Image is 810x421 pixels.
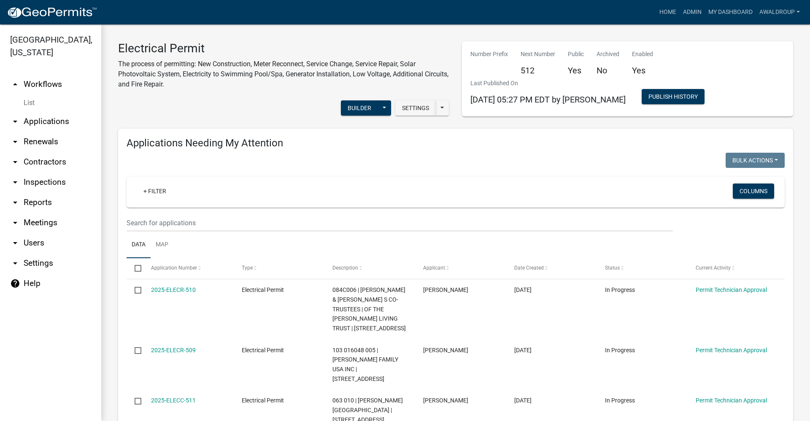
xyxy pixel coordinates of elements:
[118,59,449,89] p: The process of permitting: New Construction, Meter Reconnect, Service Change, Service Repair, Sol...
[127,232,151,259] a: Data
[597,258,688,278] datatable-header-cell: Status
[127,214,673,232] input: Search for applications
[605,265,620,271] span: Status
[332,265,358,271] span: Description
[514,286,532,293] span: 09/10/2025
[597,50,619,59] p: Archived
[688,258,778,278] datatable-header-cell: Current Activity
[514,265,544,271] span: Date Created
[127,137,785,149] h4: Applications Needing My Attention
[597,65,619,76] h5: No
[632,50,653,59] p: Enabled
[642,89,705,104] button: Publish History
[10,79,20,89] i: arrow_drop_up
[423,286,468,293] span: Marvin Roberts
[137,184,173,199] a: + Filter
[514,397,532,404] span: 09/09/2025
[242,265,253,271] span: Type
[423,347,468,354] span: Jeremy Hulsey
[332,286,406,332] span: 084C006 | GREVAS JAMES T & GLORIA S CO-TRUSTEES | OF THE GREVAS LIVING TRUST | 952B Suite 206 Gre...
[10,197,20,208] i: arrow_drop_down
[242,347,284,354] span: Electrical Permit
[415,258,506,278] datatable-header-cell: Applicant
[10,258,20,268] i: arrow_drop_down
[605,397,635,404] span: In Progress
[151,265,197,271] span: Application Number
[568,50,584,59] p: Public
[642,94,705,101] wm-modal-confirm: Workflow Publish History
[696,347,767,354] a: Permit Technician Approval
[632,65,653,76] h5: Yes
[521,65,555,76] h5: 512
[696,397,767,404] a: Permit Technician Approval
[521,50,555,59] p: Next Number
[10,238,20,248] i: arrow_drop_down
[395,100,436,116] button: Settings
[341,100,378,116] button: Builder
[127,258,143,278] datatable-header-cell: Select
[151,286,196,293] a: 2025-ELECR-510
[470,50,508,59] p: Number Prefix
[470,79,626,88] p: Last Published On
[242,286,284,293] span: Electrical Permit
[10,218,20,228] i: arrow_drop_down
[705,4,756,20] a: My Dashboard
[10,137,20,147] i: arrow_drop_down
[568,65,584,76] h5: Yes
[151,397,196,404] a: 2025-ELECC-511
[324,258,415,278] datatable-header-cell: Description
[696,286,767,293] a: Permit Technician Approval
[234,258,324,278] datatable-header-cell: Type
[143,258,233,278] datatable-header-cell: Application Number
[423,265,445,271] span: Applicant
[756,4,803,20] a: awaldroup
[151,232,173,259] a: Map
[242,397,284,404] span: Electrical Permit
[680,4,705,20] a: Admin
[506,258,597,278] datatable-header-cell: Date Created
[423,397,468,404] span: Wes Deweese
[605,347,635,354] span: In Progress
[733,184,774,199] button: Columns
[332,347,398,382] span: 103 016048 005 | NATHE FAMILY USA INC | 2907 Midway Rd
[118,41,449,56] h3: Electrical Permit
[151,347,196,354] a: 2025-ELECR-509
[605,286,635,293] span: In Progress
[10,116,20,127] i: arrow_drop_down
[656,4,680,20] a: Home
[696,265,731,271] span: Current Activity
[10,157,20,167] i: arrow_drop_down
[726,153,785,168] button: Bulk Actions
[10,177,20,187] i: arrow_drop_down
[514,347,532,354] span: 09/10/2025
[470,94,626,105] span: [DATE] 05:27 PM EDT by [PERSON_NAME]
[10,278,20,289] i: help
